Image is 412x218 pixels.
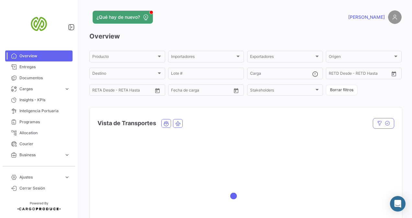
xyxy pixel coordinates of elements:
span: expand_more [64,86,70,92]
button: ¿Qué hay de nuevo? [93,11,153,24]
span: Insights - KPIs [19,97,70,103]
a: Courier [5,138,73,149]
span: Allocation [19,130,70,136]
a: Overview [5,50,73,61]
button: Borrar filtros [326,85,358,95]
span: Business [19,152,62,158]
span: expand_more [64,163,70,169]
span: expand_more [64,152,70,158]
a: Inteligencia Portuaria [5,105,73,116]
span: Origen [329,55,393,60]
span: Overview [19,53,70,59]
span: Documentos [19,75,70,81]
span: Cargas [19,86,62,92]
button: Open calendar [231,86,241,95]
input: Desde [171,89,183,93]
input: Hasta [345,72,374,77]
div: Abrir Intercom Messenger [390,196,406,212]
img: placeholder-user.png [388,10,402,24]
input: Desde [92,89,104,93]
a: Entregas [5,61,73,72]
input: Hasta [187,89,216,93]
span: Cerrar Sesión [19,185,70,191]
button: Open calendar [389,69,399,79]
a: Insights - KPIs [5,94,73,105]
input: Hasta [109,89,137,93]
span: Ajustes [19,174,62,180]
span: Estadísticas [19,163,62,169]
a: Documentos [5,72,73,83]
span: Destino [92,72,156,77]
span: ¿Qué hay de nuevo? [97,14,140,20]
h3: Overview [89,32,402,41]
button: Ocean [162,119,171,127]
span: Producto [92,55,156,60]
span: Exportadores [250,55,314,60]
input: Desde [329,72,340,77]
a: Allocation [5,127,73,138]
button: Air [173,119,182,127]
a: Programas [5,116,73,127]
span: Stakeholders [250,89,314,93]
button: Open calendar [153,86,162,95]
img: san-miguel-logo.png [23,8,55,40]
span: Importadores [171,55,235,60]
span: Programas [19,119,70,125]
span: [PERSON_NAME] [348,14,385,20]
span: Entregas [19,64,70,70]
span: Courier [19,141,70,147]
span: expand_more [64,174,70,180]
span: Inteligencia Portuaria [19,108,70,114]
h4: Vista de Transportes [97,119,156,128]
